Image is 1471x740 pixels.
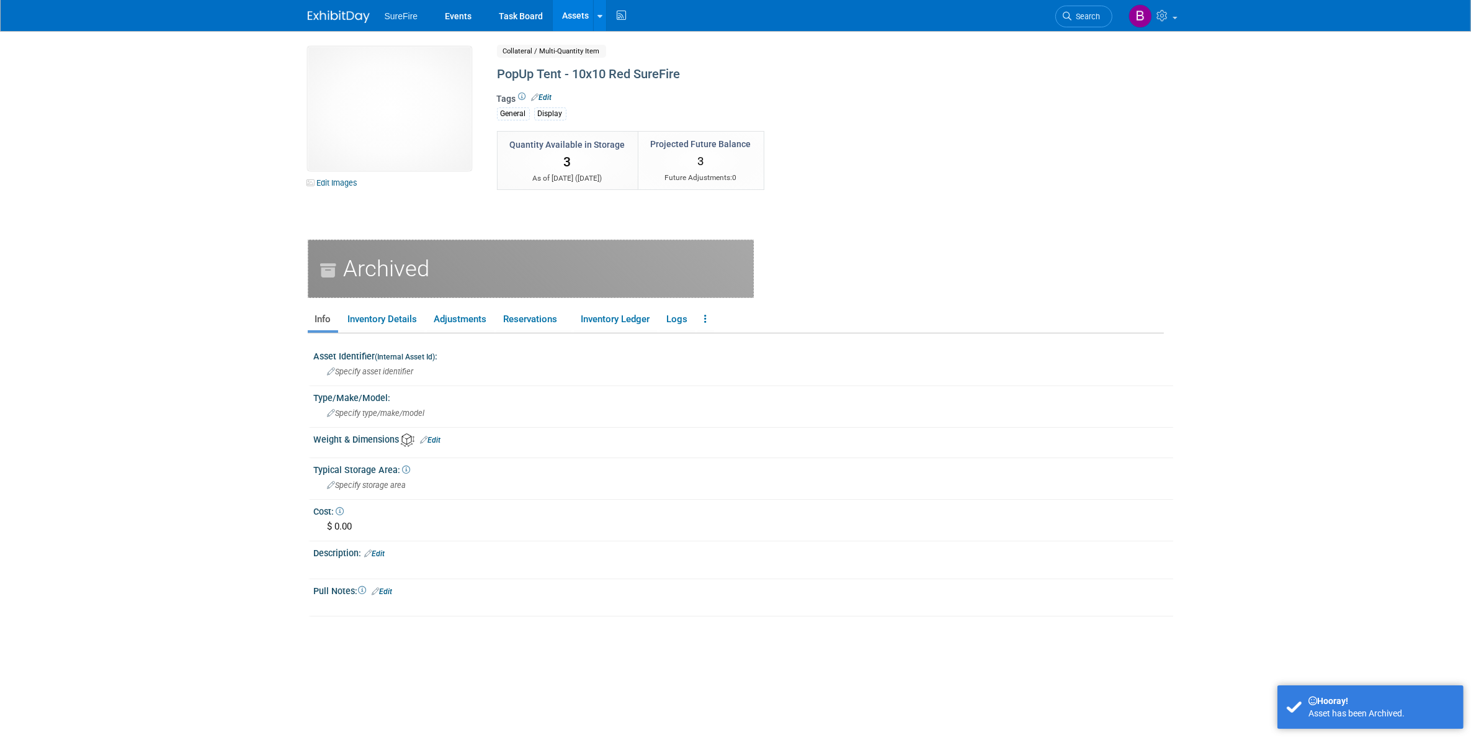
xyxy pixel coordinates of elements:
a: Edit [365,549,385,558]
a: Inventory Ledger [574,309,657,330]
div: Pull Notes: [314,582,1173,598]
span: Specify storage area [328,481,406,490]
div: Future Adjustments: [651,173,751,183]
img: Asset Weight and Dimensions [401,433,414,447]
div: Archived [308,240,754,298]
span: [DATE] [578,174,600,183]
span: SureFire [385,11,418,21]
div: Weight & Dimensions [314,430,1173,447]
div: Type/Make/Model: [314,389,1173,404]
div: Display [534,107,566,120]
a: Logs [659,309,695,330]
a: Reservations [496,309,571,330]
a: Edit Images [308,175,363,191]
span: 3 [564,155,571,169]
div: Hooray! [1308,695,1454,707]
img: ExhibitDay [308,11,370,23]
div: $ 0.00 [323,517,1164,536]
div: Projected Future Balance [651,138,751,150]
span: 0 [733,173,737,182]
a: Edit [532,93,552,102]
div: Description: [314,544,1173,560]
a: Inventory Details [341,309,424,330]
a: Info [308,309,338,330]
div: As of [DATE] ( ) [510,173,625,184]
span: Collateral / Multi-Quantity Item [497,45,606,58]
div: General [497,107,530,120]
div: Cost: [314,502,1173,518]
a: Edit [372,587,393,596]
span: Specify asset identifier [328,367,414,376]
span: 3 [697,154,704,168]
div: Tags [497,92,1062,129]
div: Asset has been Archived. [1308,707,1454,720]
div: Asset Identifier : [314,347,1173,363]
a: Adjustments [427,309,494,330]
span: Search [1072,12,1101,21]
span: Typical Storage Area: [314,465,411,475]
div: Quantity Available in Storage [510,138,625,151]
img: View Images [308,47,472,171]
span: Specify type/make/model [328,408,425,418]
div: PopUp Tent - 10x10 Red SureFire [493,63,1062,86]
img: Bree Yoshikawa [1129,4,1152,28]
small: (Internal Asset Id) [375,353,436,361]
a: Search [1055,6,1112,27]
a: Edit [421,436,441,444]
